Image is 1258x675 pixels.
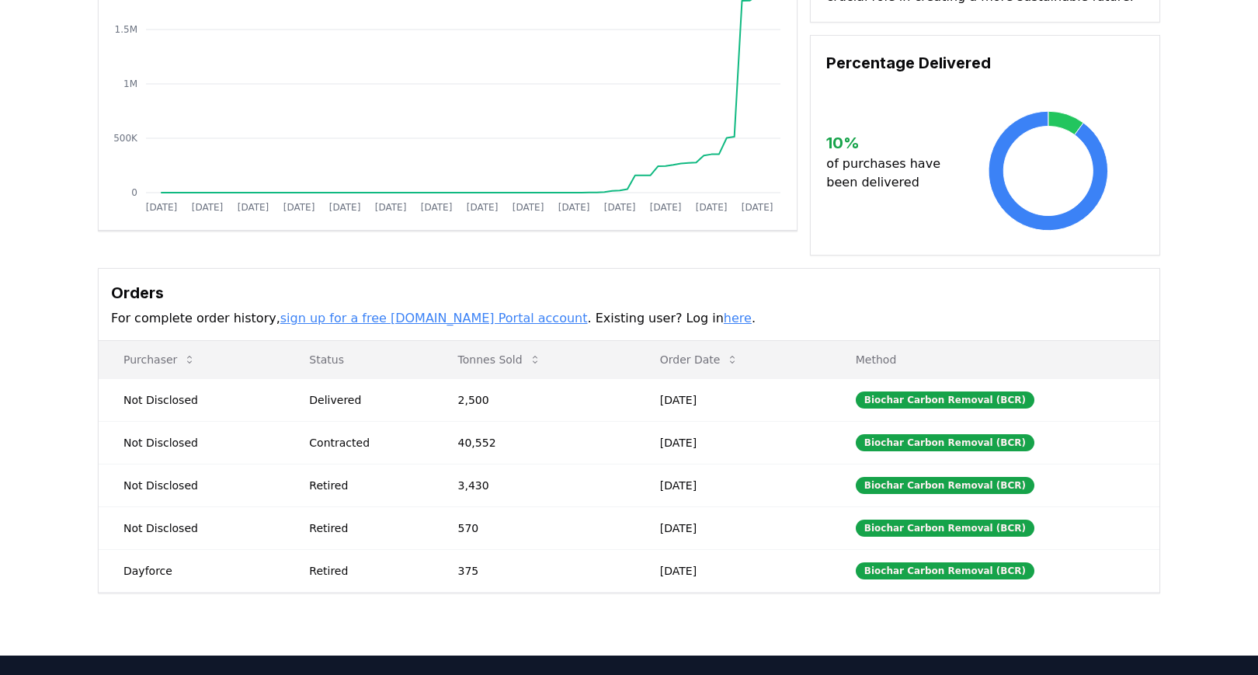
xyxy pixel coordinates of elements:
button: Tonnes Sold [446,344,554,375]
tspan: 1.5M [115,24,137,35]
td: Dayforce [99,549,284,592]
td: 2,500 [433,378,635,421]
tspan: [DATE] [604,202,636,213]
tspan: [DATE] [375,202,407,213]
td: 3,430 [433,464,635,506]
td: [DATE] [635,464,831,506]
td: Not Disclosed [99,421,284,464]
tspan: [DATE] [146,202,178,213]
tspan: [DATE] [696,202,728,213]
div: Retired [309,563,420,579]
a: here [724,311,752,325]
td: Not Disclosed [99,378,284,421]
div: Biochar Carbon Removal (BCR) [856,391,1034,409]
td: 570 [433,506,635,549]
tspan: 500K [113,133,138,144]
h3: Percentage Delivered [826,51,1144,75]
td: [DATE] [635,421,831,464]
tspan: 1M [123,78,137,89]
a: sign up for a free [DOMAIN_NAME] Portal account [280,311,588,325]
tspan: [DATE] [650,202,682,213]
td: [DATE] [635,378,831,421]
td: 40,552 [433,421,635,464]
h3: Orders [111,281,1147,304]
div: Delivered [309,392,420,408]
td: Not Disclosed [99,464,284,506]
div: Biochar Carbon Removal (BCR) [856,520,1034,537]
tspan: [DATE] [238,202,269,213]
p: Method [843,352,1147,367]
div: Biochar Carbon Removal (BCR) [856,434,1034,451]
tspan: [DATE] [192,202,224,213]
tspan: [DATE] [329,202,361,213]
div: Retired [309,478,420,493]
div: Biochar Carbon Removal (BCR) [856,477,1034,494]
td: Not Disclosed [99,506,284,549]
div: Contracted [309,435,420,451]
tspan: [DATE] [742,202,773,213]
p: of purchases have been delivered [826,155,953,192]
div: Retired [309,520,420,536]
td: [DATE] [635,506,831,549]
p: For complete order history, . Existing user? Log in . [111,309,1147,328]
h3: 10 % [826,131,953,155]
tspan: [DATE] [558,202,590,213]
tspan: [DATE] [467,202,499,213]
div: Biochar Carbon Removal (BCR) [856,562,1034,579]
button: Purchaser [111,344,208,375]
tspan: [DATE] [283,202,315,213]
button: Order Date [648,344,752,375]
td: [DATE] [635,549,831,592]
tspan: [DATE] [421,202,453,213]
p: Status [297,352,420,367]
tspan: 0 [131,187,137,198]
td: 375 [433,549,635,592]
tspan: [DATE] [513,202,544,213]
